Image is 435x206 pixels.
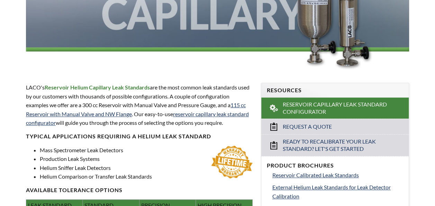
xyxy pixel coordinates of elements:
h4: Typical applications requiring a helium leak standard [26,133,253,140]
h4: available Tolerance options [26,187,253,194]
span: Request a Quote [283,123,332,130]
a: Reservoir Capillary Leak Standard Configurator [261,97,409,119]
span: Reservoir Capillary Leak Standard Configurator [283,101,388,115]
span: LACO's [26,84,45,91]
span: Reservoir Calibrated Leak Standards [272,172,359,178]
a: Ready to Recalibrate Your Leak Standard? Let's Get Started [261,134,409,156]
a: Reservoir Calibrated Leak Standards [272,171,404,180]
li: Production Leak Systems [40,154,253,163]
li: Helium Comparison or Transfer Leak Standards [40,172,253,181]
span: External Helium Leak Standards for Leak Detector Calibration [272,184,391,199]
p: are the most common leak standards used by our customers with thousands of possible configuration... [26,83,253,127]
li: Helium Sniffer Leak Detectors [40,163,253,172]
span: Ready to Recalibrate Your Leak Standard? Let's Get Started [283,138,388,153]
li: Mass Spectrometer Leak Detectors [40,146,253,155]
h4: Product Brochures [267,162,404,169]
img: lifetime-warranty.jpg [211,146,253,179]
strong: Reservoir Helium Capillary Leak Standards [45,84,150,91]
a: External Helium Leak Standards for Leak Detector Calibration [272,183,404,200]
a: 115 cc Reservoir with Manual Valve and NW Flange [26,102,246,117]
a: Request a Quote [261,119,409,134]
h4: Resources [267,87,404,94]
